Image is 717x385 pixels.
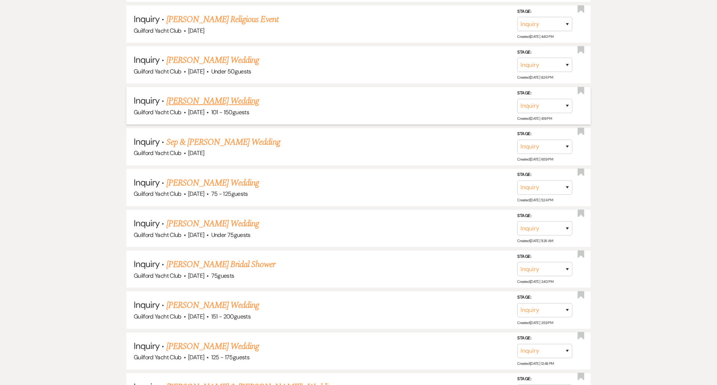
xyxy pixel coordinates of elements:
[517,294,572,302] label: Stage:
[188,108,204,116] span: [DATE]
[166,340,259,353] a: [PERSON_NAME] Wedding
[166,54,259,67] a: [PERSON_NAME] Wedding
[134,149,181,157] span: Guilford Yacht Club
[134,299,159,310] span: Inquiry
[134,68,181,75] span: Guilford Yacht Club
[517,130,572,138] label: Stage:
[166,13,278,26] a: [PERSON_NAME] Religious Event
[211,68,251,75] span: Under 50 guests
[166,176,259,190] a: [PERSON_NAME] Wedding
[517,253,572,261] label: Stage:
[134,13,159,25] span: Inquiry
[134,108,181,116] span: Guilford Yacht Club
[517,34,553,39] span: Created: [DATE] 4:40 PM
[134,136,159,147] span: Inquiry
[517,48,572,57] label: Stage:
[188,68,204,75] span: [DATE]
[211,190,248,198] span: 75 - 125 guests
[517,320,553,325] span: Created: [DATE] 2:59 PM
[166,299,259,312] a: [PERSON_NAME] Wedding
[517,8,572,16] label: Stage:
[211,231,251,239] span: Under 75 guests
[517,116,552,121] span: Created: [DATE] 4:19 PM
[134,217,159,229] span: Inquiry
[134,231,181,239] span: Guilford Yacht Club
[188,353,204,361] span: [DATE]
[517,157,553,162] span: Created: [DATE] 6:59 PM
[188,27,204,35] span: [DATE]
[517,238,553,243] span: Created: [DATE] 11:26 AM
[517,375,572,383] label: Stage:
[517,279,553,284] span: Created: [DATE] 2:40 PM
[188,313,204,320] span: [DATE]
[134,95,159,106] span: Inquiry
[134,353,181,361] span: Guilford Yacht Club
[188,190,204,198] span: [DATE]
[188,272,204,280] span: [DATE]
[166,136,280,149] a: Sep & [PERSON_NAME] Wedding
[517,334,572,342] label: Stage:
[134,313,181,320] span: Guilford Yacht Club
[134,27,181,35] span: Guilford Yacht Club
[188,231,204,239] span: [DATE]
[134,190,181,198] span: Guilford Yacht Club
[166,258,275,271] a: [PERSON_NAME] Bridal Shower
[517,89,572,97] label: Stage:
[517,171,572,179] label: Stage:
[134,177,159,188] span: Inquiry
[188,149,204,157] span: [DATE]
[166,217,259,230] a: [PERSON_NAME] Wedding
[134,272,181,280] span: Guilford Yacht Club
[211,272,234,280] span: 75 guests
[134,340,159,352] span: Inquiry
[517,212,572,220] label: Stage:
[517,198,553,202] span: Created: [DATE] 5:24 PM
[134,54,159,65] span: Inquiry
[211,353,249,361] span: 125 - 175 guests
[211,313,251,320] span: 151 - 200 guests
[517,75,553,80] span: Created: [DATE] 8:26 PM
[166,94,259,108] a: [PERSON_NAME] Wedding
[134,258,159,270] span: Inquiry
[211,108,249,116] span: 101 - 150 guests
[517,361,554,366] span: Created: [DATE] 12:48 PM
